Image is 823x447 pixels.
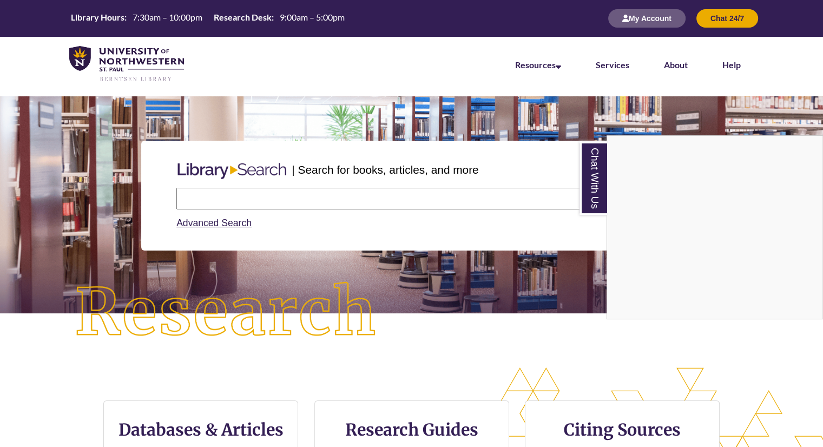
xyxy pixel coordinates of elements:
[515,60,561,70] a: Resources
[722,60,741,70] a: Help
[596,60,629,70] a: Services
[607,136,822,319] iframe: Chat Widget
[664,60,688,70] a: About
[607,135,823,319] div: Chat With Us
[580,141,607,215] a: Chat With Us
[69,46,184,82] img: UNWSP Library Logo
